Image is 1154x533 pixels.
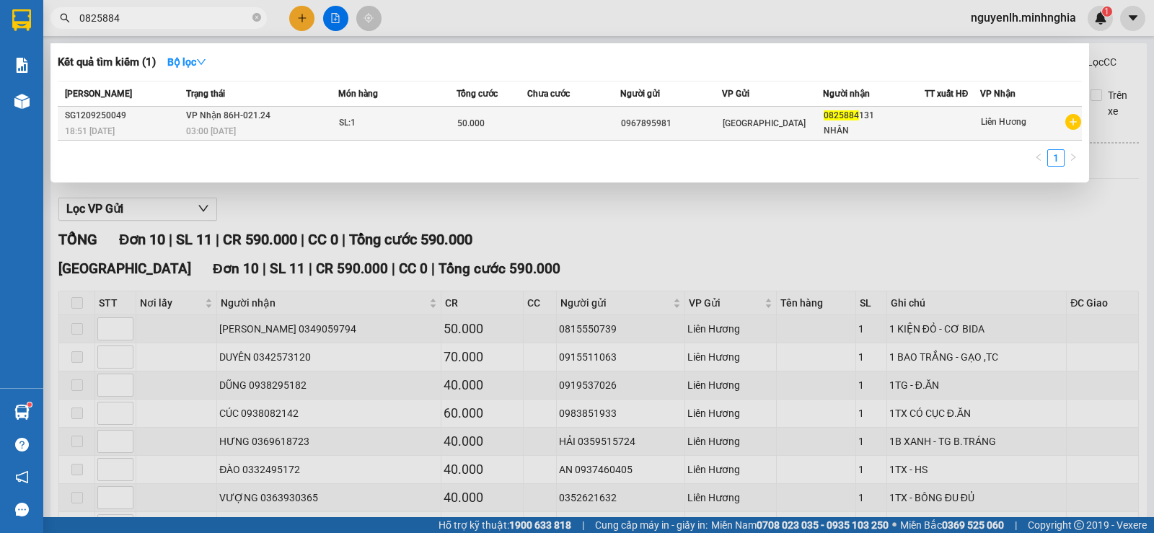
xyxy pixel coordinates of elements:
div: NHÂN [824,123,923,138]
span: Món hàng [338,89,378,99]
img: warehouse-icon [14,94,30,109]
span: down [196,57,206,67]
span: right [1069,153,1078,162]
span: 18:51 [DATE] [65,126,115,136]
span: search [60,13,70,23]
span: Liên Hương [981,117,1026,127]
div: 131 [824,108,923,123]
div: 0967895981 [621,116,721,131]
div: SG1209250049 [65,108,182,123]
span: left [1034,153,1043,162]
span: 50.000 [457,118,485,128]
button: right [1065,149,1082,167]
span: close-circle [252,12,261,25]
span: Tổng cước [457,89,498,99]
span: 03:00 [DATE] [186,126,236,136]
span: VP Nhận [980,89,1016,99]
img: logo-vxr [12,9,31,31]
span: Người gửi [620,89,660,99]
span: [GEOGRAPHIC_DATA] [723,118,806,128]
li: Next Page [1065,149,1082,167]
span: Chưa cước [527,89,570,99]
span: message [15,503,29,516]
span: close-circle [252,13,261,22]
div: SL: 1 [339,115,447,131]
h3: Kết quả tìm kiếm ( 1 ) [58,55,156,70]
span: question-circle [15,438,29,451]
span: Trạng thái [186,89,225,99]
span: Người nhận [823,89,870,99]
span: [PERSON_NAME] [65,89,132,99]
li: Previous Page [1030,149,1047,167]
span: notification [15,470,29,484]
sup: 1 [27,402,32,407]
span: plus-circle [1065,114,1081,130]
img: warehouse-icon [14,405,30,420]
span: VP Gửi [722,89,749,99]
img: solution-icon [14,58,30,73]
input: Tìm tên, số ĐT hoặc mã đơn [79,10,250,26]
button: left [1030,149,1047,167]
button: Bộ lọcdown [156,50,218,74]
strong: Bộ lọc [167,56,206,68]
a: 1 [1048,150,1064,166]
span: VP Nhận 86H-021.24 [186,110,270,120]
li: 1 [1047,149,1065,167]
span: TT xuất HĐ [925,89,969,99]
span: 0825884 [824,110,859,120]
